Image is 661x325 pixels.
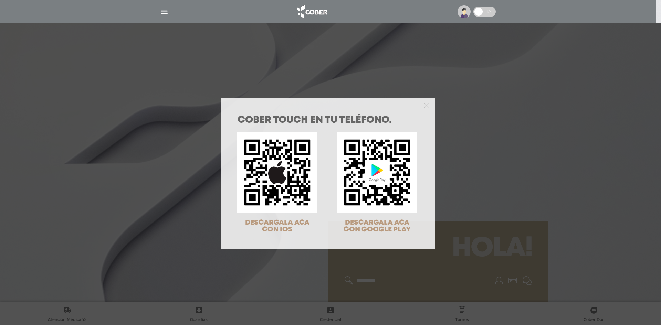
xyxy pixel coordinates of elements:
img: qr-code [337,132,417,213]
span: DESCARGALA ACA CON GOOGLE PLAY [344,219,411,233]
img: qr-code [237,132,317,213]
span: DESCARGALA ACA CON IOS [245,219,309,233]
button: Close [424,102,429,108]
h1: COBER TOUCH en tu teléfono. [238,116,419,125]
